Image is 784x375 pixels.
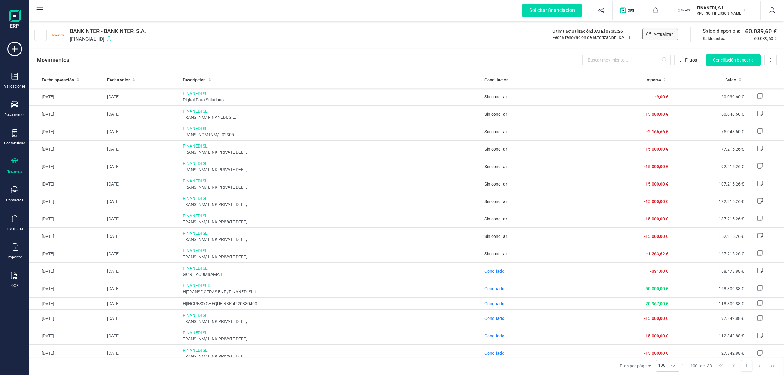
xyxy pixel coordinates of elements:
[4,112,25,117] div: Documentos
[715,360,727,372] button: First Page
[484,333,504,338] span: Conciliado
[671,280,746,298] td: 168.809,88 €
[552,34,630,40] div: Fecha renovación de autorización:
[484,199,507,204] span: Sin conciliar
[484,286,504,291] span: Conciliado
[682,363,712,369] div: -
[183,195,480,201] span: FINANEDI SL
[745,27,777,36] span: 60.039,60 €
[671,88,746,106] td: 60.039,60 €
[690,363,698,369] span: 100
[29,298,105,310] td: [DATE]
[484,94,507,99] span: Sin conciliar
[105,88,180,106] td: [DATE]
[42,77,74,83] span: Fecha operación
[646,286,668,291] span: 50.000,00 €
[754,36,777,42] span: 60.039,60 €
[671,345,746,362] td: 127.842,88 €
[484,164,507,169] span: Sin conciliar
[484,77,509,83] span: Conciliación
[70,27,146,36] span: BANKINTER - BANKINTER, S.A.
[183,108,480,114] span: FINANEDI SL
[183,254,480,260] span: TRANS INM/ LINK PRIVATE DEBT,
[644,351,668,356] span: -15.000,00 €
[644,147,668,152] span: -15.000,00 €
[105,141,180,158] td: [DATE]
[105,175,180,193] td: [DATE]
[29,106,105,123] td: [DATE]
[29,310,105,327] td: [DATE]
[183,91,480,97] span: FINANEDI SL
[29,345,105,362] td: [DATE]
[183,184,480,190] span: TRANS INM/ LINK PRIVATE DEBT,
[29,193,105,210] td: [DATE]
[671,123,746,141] td: 75.048,60 €
[682,363,684,369] span: 1
[706,54,761,66] button: Conciliación bancaria
[183,265,480,271] span: FINANEDI SL
[107,77,130,83] span: Fecha valor
[620,7,636,13] img: Logo de OPS
[644,216,668,221] span: -15.000,00 €
[725,77,736,83] span: Saldo
[656,360,667,371] span: 100
[105,280,180,298] td: [DATE]
[671,193,746,210] td: 122.215,26 €
[703,36,752,42] span: Saldo actual:
[70,36,146,43] span: [FINANCIAL_ID]
[713,57,754,63] span: Conciliación bancaria
[728,360,740,372] button: Previous Page
[484,351,504,356] span: Conciliado
[6,198,23,203] div: Contactos
[29,327,105,345] td: [DATE]
[644,316,668,321] span: -15.000,00 €
[183,149,480,155] span: TRANS INM/ LINK PRIVATE DEBT,
[183,271,480,277] span: GC RE ACUMBAMAIL
[105,327,180,345] td: [DATE]
[4,84,25,89] div: Validaciones
[646,251,668,256] span: -1.263,62 €
[183,114,480,120] span: TRANS INM/ FINANEDI, S.L.
[183,213,480,219] span: FINANEDI SL
[767,360,778,372] button: Last Page
[7,169,22,174] div: Tesorería
[105,345,180,362] td: [DATE]
[29,158,105,175] td: [DATE]
[754,360,766,372] button: Next Page
[183,301,480,307] span: H|INGRESO CHEQUE NBK 4220330400
[29,280,105,298] td: [DATE]
[105,158,180,175] td: [DATE]
[671,158,746,175] td: 92.215,26 €
[654,31,673,37] span: Actualizar
[552,28,630,34] div: Última actualización:
[484,112,507,117] span: Sin conciliar
[183,160,480,167] span: FINANEDI SL
[685,57,697,63] span: Filtros
[29,88,105,106] td: [DATE]
[642,28,678,40] button: Actualizar
[29,263,105,280] td: [DATE]
[183,318,480,324] span: TRANS INM/ LINK PRIVATE DEBT,
[700,363,705,369] span: de
[105,263,180,280] td: [DATE]
[9,10,21,29] img: Logo Finanedi
[484,147,507,152] span: Sin conciliar
[697,5,746,11] p: FINANEDI, S.L.
[514,1,590,20] button: Solicitar financiación
[183,201,480,208] span: TRANS INM/ LINK PRIVATE DEBT,
[707,363,712,369] span: 38
[105,193,180,210] td: [DATE]
[105,310,180,327] td: [DATE]
[582,54,671,66] input: Buscar movimiento...
[105,228,180,245] td: [DATE]
[183,143,480,149] span: FINANEDI SL
[484,182,507,186] span: Sin conciliar
[4,141,25,146] div: Contabilidad
[183,77,206,83] span: Descripción
[105,106,180,123] td: [DATE]
[8,255,22,260] div: Importar
[105,210,180,228] td: [DATE]
[105,298,180,310] td: [DATE]
[671,175,746,193] td: 107.215,26 €
[671,141,746,158] td: 77.215,26 €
